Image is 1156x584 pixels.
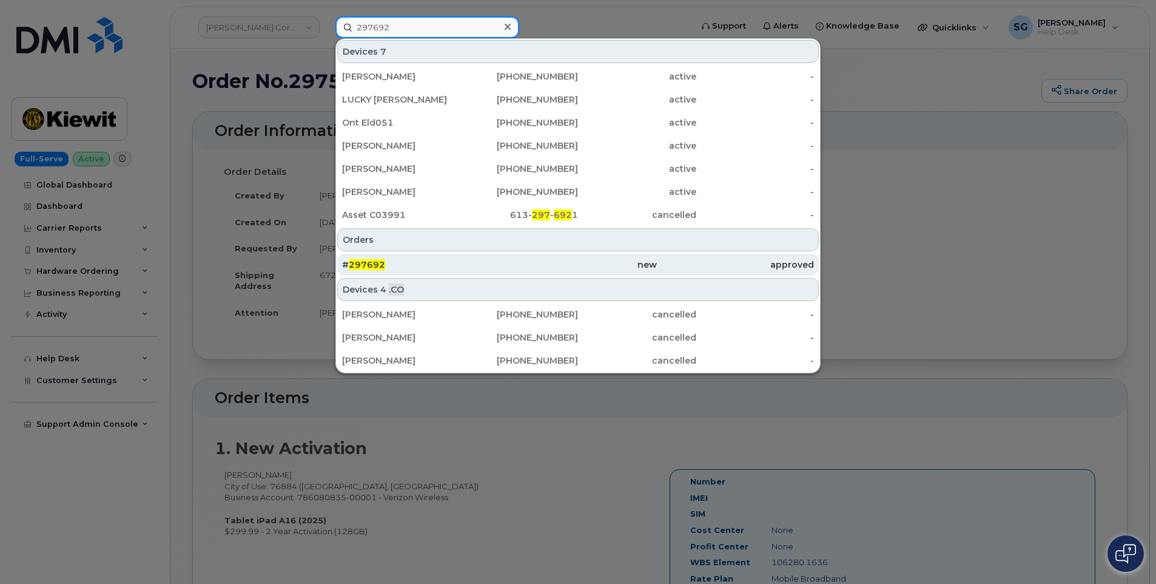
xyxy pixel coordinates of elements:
a: LUCKY [PERSON_NAME][PHONE_NUMBER]active- [337,89,819,110]
a: #297692newapproved [337,254,819,276]
div: [PHONE_NUMBER] [460,93,579,106]
img: Open chat [1115,544,1136,563]
a: [PERSON_NAME][PHONE_NUMBER]cancelled- [337,304,819,325]
span: .CO [389,284,404,296]
div: [PERSON_NAME] [342,355,460,367]
div: Devices [337,40,819,63]
div: [PERSON_NAME] [342,331,460,344]
div: LUCKY [PERSON_NAME] [342,93,460,106]
div: - [696,93,815,106]
a: Ont Eld051[PHONE_NUMBER]active- [337,112,819,134]
span: 4 [380,284,386,296]
div: cancelled [578,209,696,221]
div: Ont Eld051 [342,117,460,129]
div: [PHONE_NUMBER] [460,186,579,198]
div: cancelled [578,331,696,344]
div: [PHONE_NUMBER] [460,163,579,175]
a: [PERSON_NAME][PHONE_NUMBER]active- [337,158,819,180]
div: active [578,117,696,129]
div: [PHONE_NUMBER] [460,117,579,129]
div: - [696,331,815,344]
div: [PHONE_NUMBER] [460,140,579,152]
div: active [578,186,696,198]
div: - [696,117,815,129]
a: [PERSON_NAME][PHONE_NUMBER]cancelled- [337,350,819,372]
span: 297 [532,209,550,220]
div: active [578,163,696,175]
div: [PERSON_NAME] [342,186,460,198]
div: # [342,259,499,271]
a: [PERSON_NAME][PHONE_NUMBER]cancelled- [337,327,819,348]
span: 7 [380,46,386,58]
div: - [696,186,815,198]
div: - [696,140,815,152]
div: [PHONE_NUMBER] [460,308,579,321]
div: Devices [337,278,819,301]
div: [PERSON_NAME] [342,308,460,321]
div: new [499,259,656,271]
div: - [696,70,815,83]
span: 692 [554,209,572,220]
div: [PHONE_NUMBER] [460,70,579,83]
div: Asset C03991 [342,209,460,221]
div: [PERSON_NAME] [342,70,460,83]
div: cancelled [578,355,696,367]
div: [PHONE_NUMBER] [460,331,579,344]
div: [PERSON_NAME] [342,140,460,152]
div: active [578,140,696,152]
a: [PERSON_NAME][PHONE_NUMBER]active- [337,181,819,203]
a: [PERSON_NAME][PHONE_NUMBER]active- [337,66,819,87]
a: Asset C03991613-297-6921cancelled- [337,204,819,226]
div: - [696,163,815,175]
span: 297692 [349,259,385,270]
div: - [696,355,815,367]
div: cancelled [578,308,696,321]
div: active [578,70,696,83]
a: [PERSON_NAME][PHONE_NUMBER]active- [337,135,819,157]
div: [PHONE_NUMBER] [460,355,579,367]
div: - [696,308,815,321]
div: 613- - 1 [460,209,579,221]
div: active [578,93,696,106]
div: Orders [337,228,819,251]
div: [PERSON_NAME] [342,163,460,175]
div: - [696,209,815,221]
div: approved [657,259,814,271]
